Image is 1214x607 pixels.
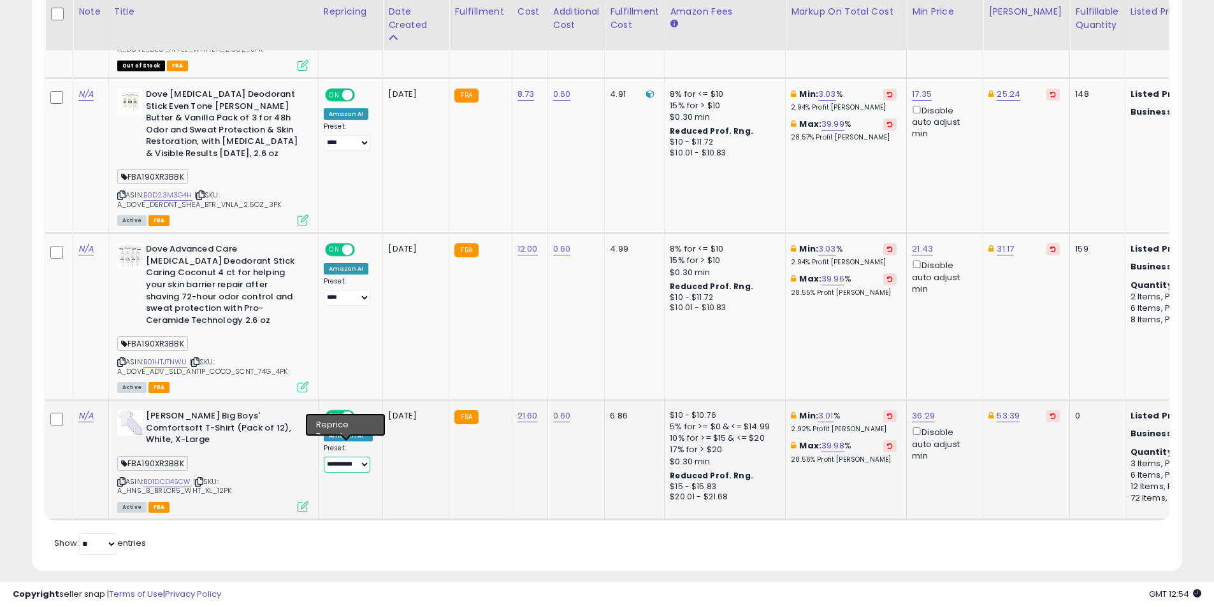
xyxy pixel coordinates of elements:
div: Date Created [388,5,444,32]
div: $0.30 min [670,267,776,278]
span: FBA190XR3BBK [117,456,188,471]
div: Preset: [324,122,373,151]
b: Listed Price: [1131,410,1189,422]
a: 53.39 [997,410,1020,422]
div: $10.01 - $10.83 [670,303,776,313]
p: 2.92% Profit [PERSON_NAME] [791,425,897,434]
div: Preset: [324,277,373,306]
div: 6.86 [610,410,654,422]
span: | SKU: A_DOVE_ADV_SLD_ANTIP_COCO_SCNT_74G_4PK [117,357,287,376]
div: 148 [1075,89,1115,100]
div: Title [114,5,313,18]
b: Business Price: [1131,261,1201,273]
div: [DATE] [388,243,439,255]
div: Fulfillment Cost [610,5,659,32]
div: Repricing [324,5,378,18]
b: Max: [799,439,821,452]
strong: Copyright [13,588,59,600]
a: 12.00 [517,243,538,255]
a: B0D23M3G4H [143,190,192,201]
div: $15 - $15.83 [670,482,776,492]
div: $10.01 - $10.83 [670,148,776,159]
div: 5% for >= $0 & <= $14.99 [670,421,776,432]
b: Listed Price: [1131,243,1189,255]
span: OFF [353,411,373,422]
div: 10% for >= $15 & <= $20 [670,432,776,444]
small: FBA [454,410,478,424]
a: 39.99 [821,118,844,131]
small: Amazon Fees. [670,18,677,30]
span: | SKU: A_DOVE_DERDNT_SHEA_BTR_VNLA_2.6OZ_3PK [117,190,281,209]
a: N/A [78,88,94,101]
span: ON [326,245,342,255]
div: $10 - $11.72 [670,137,776,148]
span: OFF [353,90,373,101]
p: 28.56% Profit [PERSON_NAME] [791,455,897,464]
div: $20.01 - $21.68 [670,492,776,503]
div: Amazon Fees [670,5,780,18]
div: Additional Cost [553,5,600,32]
div: Amazon AI [324,108,368,120]
b: Reduced Prof. Rng. [670,470,753,481]
div: [PERSON_NAME] [988,5,1064,18]
span: FBA190XR3BBK [117,169,188,184]
span: All listings currently available for purchase on Amazon [117,215,147,226]
small: FBA [454,243,478,257]
b: Listed Price: [1131,88,1189,100]
a: 17.35 [912,88,932,101]
div: Min Price [912,5,978,18]
div: ASIN: [117,410,308,511]
div: Cost [517,5,542,18]
div: Note [78,5,103,18]
span: All listings currently available for purchase on Amazon [117,502,147,513]
div: % [791,410,897,434]
span: FBA [148,382,170,393]
span: Show: entries [54,537,146,549]
div: Markup on Total Cost [791,5,901,18]
div: 0 [1075,410,1115,422]
div: Disable auto adjust min [912,103,973,140]
div: ASIN: [117,243,308,391]
span: 2025-09-9 12:54 GMT [1149,588,1201,600]
a: 39.96 [821,273,844,285]
div: 15% for > $10 [670,255,776,266]
div: 8% for <= $10 [670,89,776,100]
span: OFF [353,245,373,255]
div: Disable auto adjust min [912,425,973,462]
div: $10 - $10.76 [670,410,776,421]
div: % [791,118,897,142]
span: | SKU: A_HNS_B_BRLCR5_WHT_XL_12PK [117,476,231,496]
b: Max: [799,273,821,285]
div: 17% for > $20 [670,444,776,455]
p: 2.94% Profit [PERSON_NAME] [791,258,897,267]
b: Dove Advanced Care [MEDICAL_DATA] Deodorant Stick Caring Coconut 4 ct for helping your skin barri... [146,243,301,329]
a: 39.98 [821,439,844,452]
a: 8.73 [517,88,535,101]
a: 25.24 [997,88,1020,101]
a: 3.01 [818,410,834,422]
a: B01DCD4SCW [143,476,191,487]
b: Business Price: [1131,427,1201,439]
a: B01HTJTNWU [143,357,187,368]
span: FBA [148,502,170,513]
img: 31sOq62drGL._SL40_.jpg [117,410,143,436]
span: All listings that are currently out of stock and unavailable for purchase on Amazon [117,61,165,71]
div: % [791,243,897,267]
span: All listings currently available for purchase on Amazon [117,382,147,393]
a: 21.43 [912,243,933,255]
div: Disable auto adjust min [912,258,973,295]
div: 15% for > $10 [670,100,776,111]
div: [DATE] [388,89,439,100]
a: 21.60 [517,410,538,422]
small: FBA [454,89,478,103]
div: Preset: [324,444,373,473]
span: FBA [148,215,170,226]
div: Fulfillment [454,5,506,18]
span: ON [326,411,342,422]
div: ASIN: [117,89,308,224]
a: 0.60 [553,88,571,101]
div: 4.99 [610,243,654,255]
div: seller snap | | [13,589,221,601]
p: 28.57% Profit [PERSON_NAME] [791,133,897,142]
div: Fulfillable Quantity [1075,5,1119,32]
